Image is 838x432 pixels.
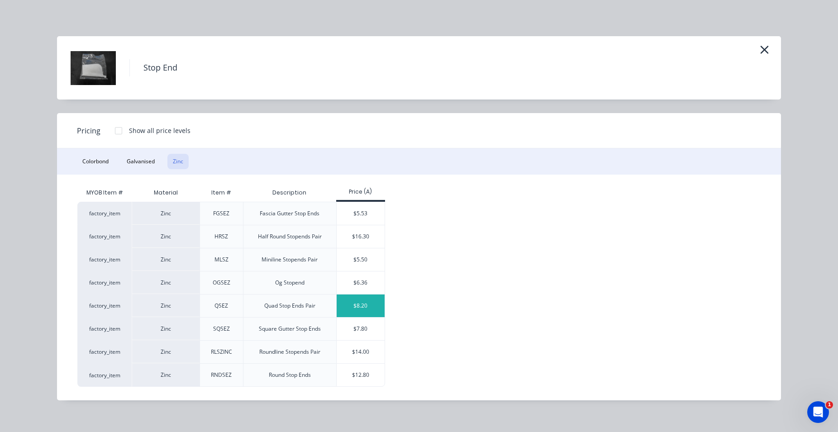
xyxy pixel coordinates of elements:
[211,371,232,379] div: RNDSEZ
[77,225,132,248] div: factory_item
[77,248,132,271] div: factory_item
[258,233,322,241] div: Half Round Stopends Pair
[264,302,315,310] div: Quad Stop Ends Pair
[826,401,833,408] span: 1
[213,279,230,287] div: OGSEZ
[71,45,116,90] img: Stop End
[337,225,385,248] div: $16.30
[204,181,238,204] div: Item #
[262,256,318,264] div: Miniline Stopends Pair
[132,294,200,317] div: Zinc
[214,256,229,264] div: MLSZ
[167,154,189,169] button: Zinc
[269,371,311,379] div: Round Stop Ends
[807,401,829,423] iframe: Intercom live chat
[213,209,229,218] div: FGSEZ
[275,279,305,287] div: Og Stopend
[259,325,321,333] div: Square Gutter Stop Ends
[77,154,114,169] button: Colorbond
[132,340,200,363] div: Zinc
[260,209,319,218] div: Fascia Gutter Stop Ends
[129,126,190,135] div: Show all price levels
[77,317,132,340] div: factory_item
[337,341,385,363] div: $14.00
[77,340,132,363] div: factory_item
[132,248,200,271] div: Zinc
[132,184,200,202] div: Material
[132,225,200,248] div: Zinc
[214,302,228,310] div: QSEZ
[337,364,385,386] div: $12.80
[337,202,385,225] div: $5.53
[337,248,385,271] div: $5.50
[77,125,100,136] span: Pricing
[77,294,132,317] div: factory_item
[213,325,230,333] div: SQSEZ
[132,202,200,225] div: Zinc
[259,348,320,356] div: Roundline Stopends Pair
[129,59,191,76] h4: Stop End
[132,363,200,387] div: Zinc
[77,271,132,294] div: factory_item
[77,184,132,202] div: MYOB Item #
[211,348,232,356] div: RLSZINC
[77,363,132,387] div: factory_item
[77,202,132,225] div: factory_item
[336,188,386,196] div: Price (A)
[337,294,385,317] div: $8.20
[121,154,160,169] button: Galvanised
[337,318,385,340] div: $7.80
[337,271,385,294] div: $6.36
[265,181,314,204] div: Description
[214,233,228,241] div: HRSZ
[132,317,200,340] div: Zinc
[132,271,200,294] div: Zinc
